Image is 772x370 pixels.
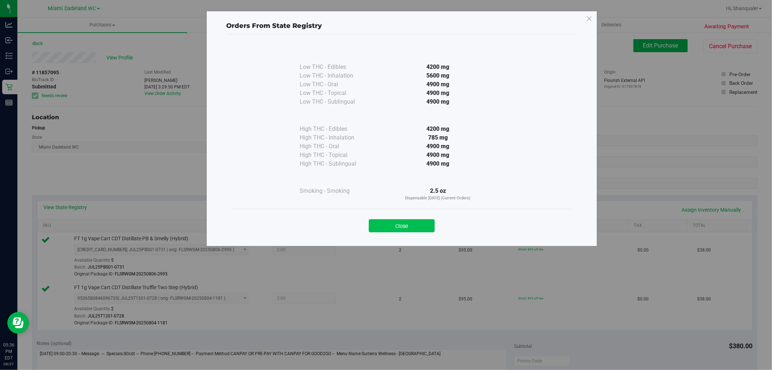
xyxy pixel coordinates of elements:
[300,125,372,133] div: High THC - Edibles
[372,125,504,133] div: 4200 mg
[7,312,29,334] iframe: Resource center
[372,195,504,201] p: Dispensable [DATE] (Current Orders)
[300,142,372,151] div: High THC - Oral
[372,63,504,71] div: 4200 mg
[226,22,322,30] span: Orders From State Registry
[372,80,504,89] div: 4900 mg
[372,142,504,151] div: 4900 mg
[300,187,372,195] div: Smoking - Smoking
[372,159,504,168] div: 4900 mg
[300,97,372,106] div: Low THC - Sublingual
[300,63,372,71] div: Low THC - Edibles
[372,151,504,159] div: 4900 mg
[300,80,372,89] div: Low THC - Oral
[300,89,372,97] div: Low THC - Topical
[300,151,372,159] div: High THC - Topical
[300,71,372,80] div: Low THC - Inhalation
[300,133,372,142] div: High THC - Inhalation
[372,89,504,97] div: 4900 mg
[372,71,504,80] div: 5600 mg
[372,97,504,106] div: 4900 mg
[369,219,435,232] button: Close
[372,187,504,201] div: 2.5 oz
[372,133,504,142] div: 785 mg
[300,159,372,168] div: High THC - Sublingual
